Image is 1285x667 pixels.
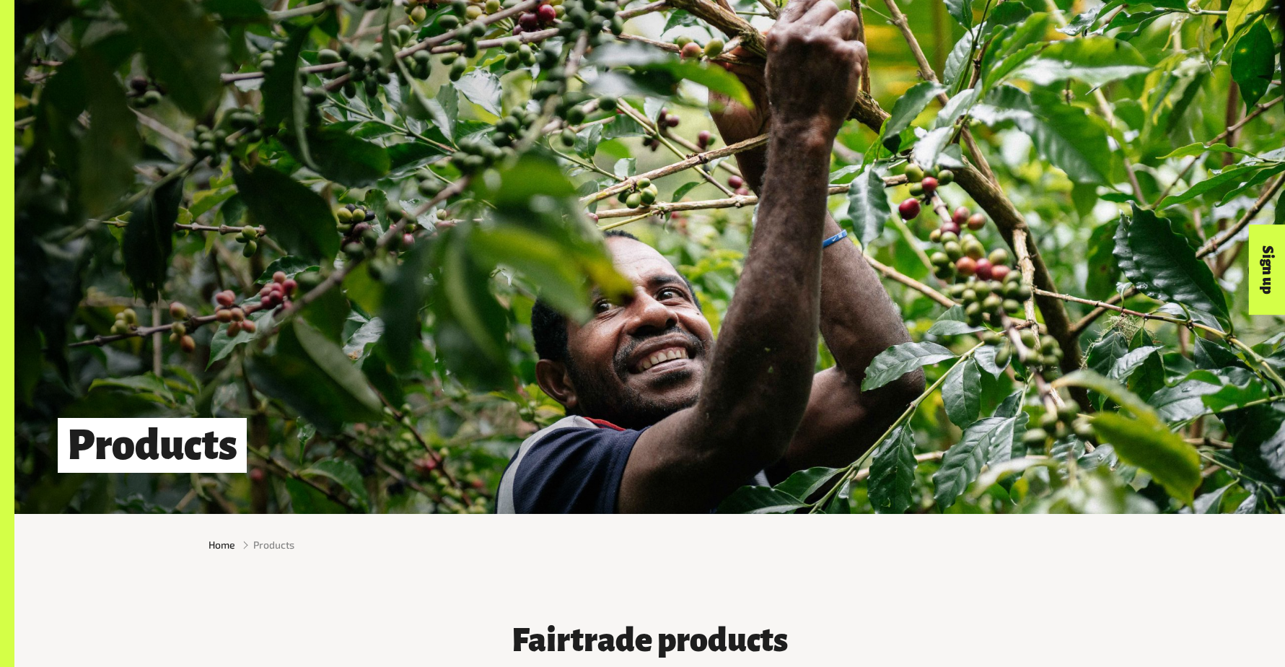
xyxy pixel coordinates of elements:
[434,622,867,658] h3: Fairtrade products
[58,418,247,474] h1: Products
[209,537,235,552] a: Home
[253,537,294,552] span: Products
